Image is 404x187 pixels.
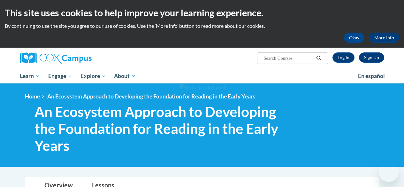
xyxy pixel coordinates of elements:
iframe: Button to launch messaging window [378,161,399,182]
a: Cox Campus [20,52,135,64]
div: Main menu [15,69,389,83]
a: En español [354,69,389,83]
img: Cox Campus [20,52,92,64]
a: Home [25,93,40,100]
span: En español [358,73,385,79]
span: An Ecosystem Approach to Developing the Foundation for Reading in the Early Years [47,93,255,100]
a: Engage [44,69,76,83]
span: Explore [80,72,106,80]
span: Engage [48,72,72,80]
button: Okay [344,33,364,43]
a: Log In [332,52,354,63]
a: More Info [369,33,399,43]
p: By continuing to use the site you agree to our use of cookies. Use the ‘More info’ button to read... [5,22,399,29]
span: An Ecosystem Approach to Developing the Foundation for Reading in the Early Years [34,103,298,154]
button: Search [314,54,324,62]
a: Learn [16,69,44,83]
a: Explore [76,69,110,83]
h2: This site uses cookies to help improve your learning experience. [5,6,399,19]
span: Learn [20,72,40,80]
a: Register [359,52,384,63]
input: Search Courses [263,54,314,62]
img: Section background [179,84,225,91]
a: About [110,69,140,83]
span: About [114,72,136,80]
